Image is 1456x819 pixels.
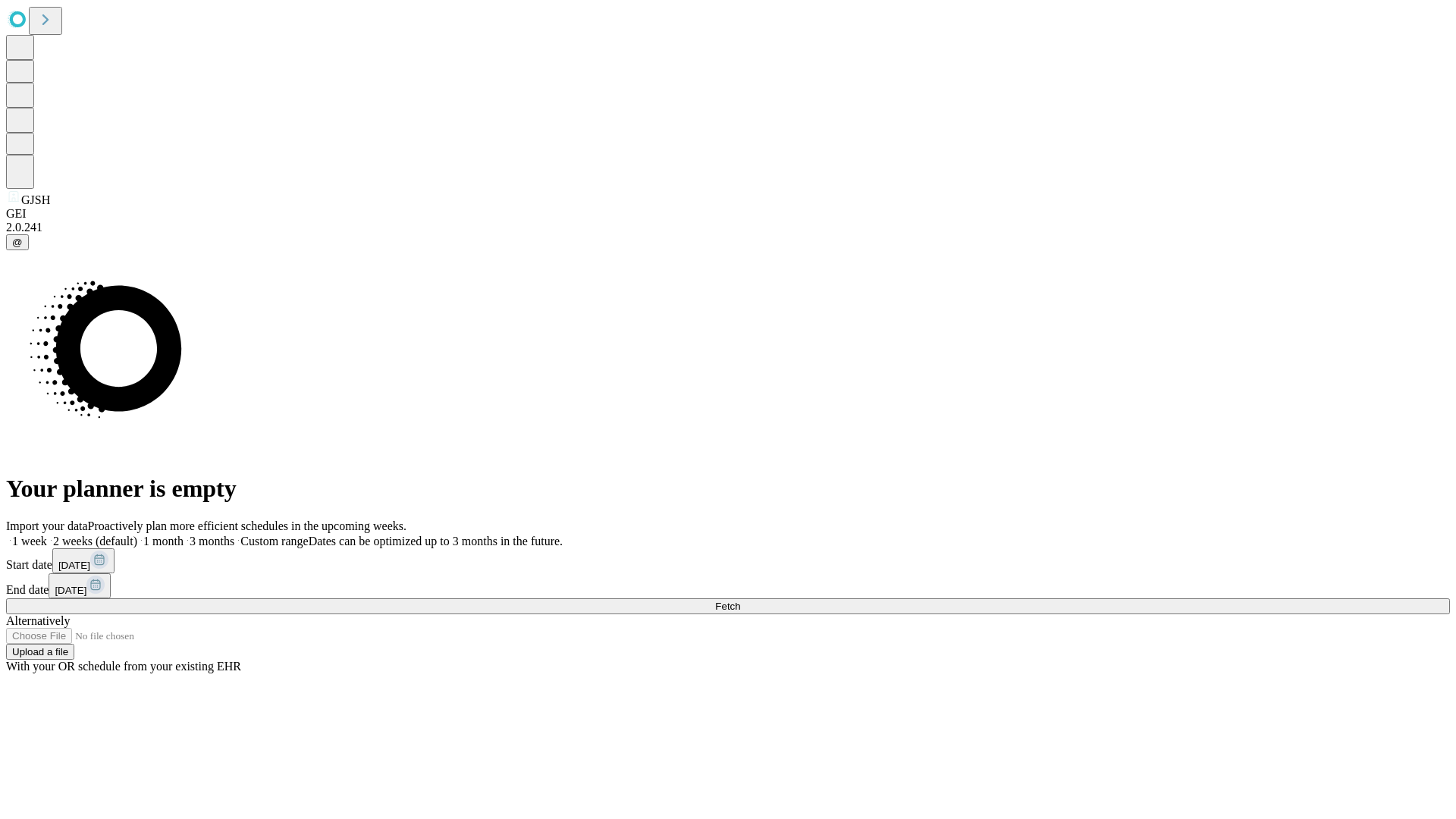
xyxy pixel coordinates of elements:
button: @ [6,234,29,250]
span: With your OR schedule from your existing EHR [6,660,241,673]
button: Fetch [6,598,1450,614]
span: GJSH [21,193,50,206]
span: Import your data [6,519,88,532]
span: [DATE] [58,560,90,571]
span: 3 months [190,535,234,548]
span: [DATE] [55,585,86,596]
span: 1 week [12,535,47,548]
span: Custom range [240,535,308,548]
div: Start date [6,548,1450,573]
span: Proactively plan more efficient schedules in the upcoming weeks. [88,519,406,532]
button: Upload a file [6,644,74,660]
button: [DATE] [52,548,115,573]
div: GEI [6,207,1450,221]
div: End date [6,573,1450,598]
span: Fetch [715,601,740,612]
h1: Your planner is empty [6,475,1450,503]
span: 2 weeks (default) [53,535,137,548]
span: Dates can be optimized up to 3 months in the future. [309,535,563,548]
button: [DATE] [49,573,111,598]
div: 2.0.241 [6,221,1450,234]
span: 1 month [143,535,184,548]
span: @ [12,237,23,248]
span: Alternatively [6,614,70,627]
